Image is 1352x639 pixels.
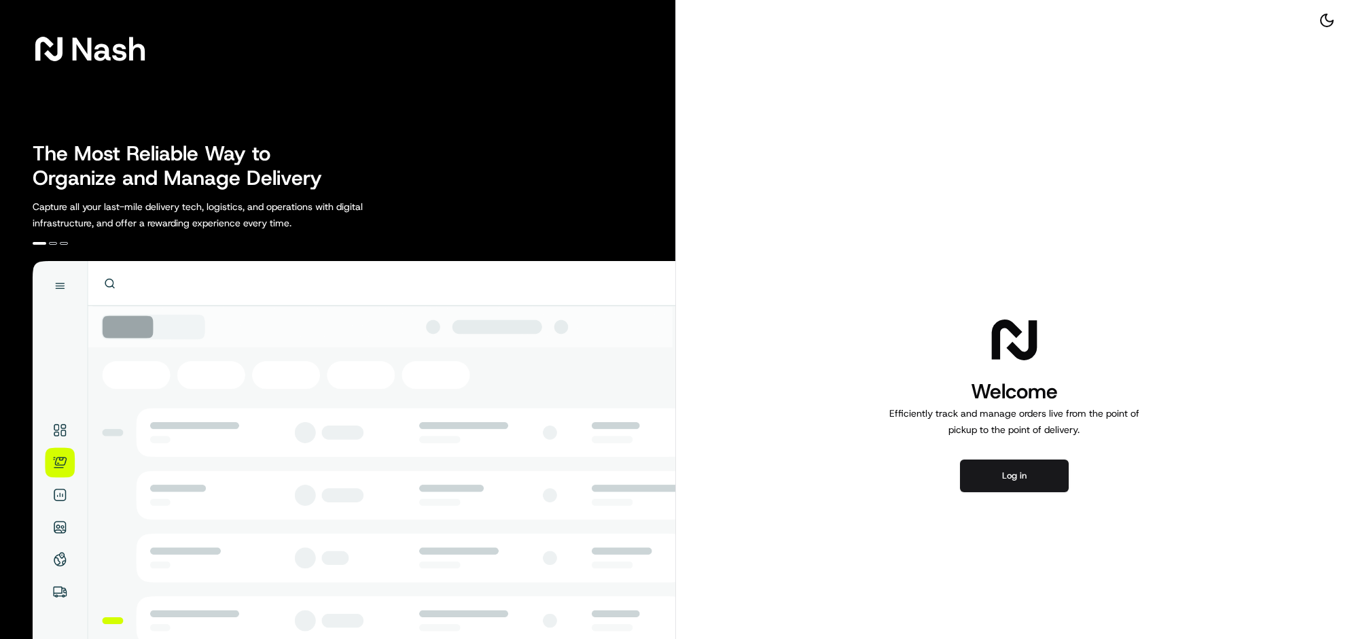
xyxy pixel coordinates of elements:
p: Efficiently track and manage orders live from the point of pickup to the point of delivery. [884,405,1145,438]
span: Nash [71,35,146,63]
p: Capture all your last-mile delivery tech, logistics, and operations with digital infrastructure, ... [33,198,424,231]
button: Log in [960,460,1069,492]
h2: The Most Reliable Way to Organize and Manage Delivery [33,141,337,190]
h1: Welcome [884,378,1145,405]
